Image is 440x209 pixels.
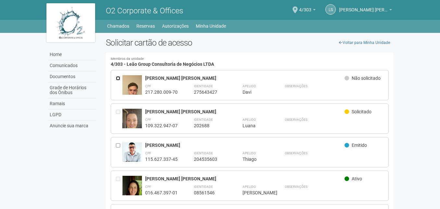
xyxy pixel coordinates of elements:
strong: Identidade [194,185,213,188]
strong: Observações [285,84,308,88]
div: 275643427 [194,89,226,95]
span: Leonardo Silva Leao [339,1,388,12]
a: Minha Unidade [196,21,226,31]
h4: 4/303 - Leão Group Consultoria de Negócios LTDA [111,57,389,67]
span: 4/303 [299,1,311,12]
strong: Identidade [194,84,213,88]
a: Reservas [136,21,155,31]
a: [PERSON_NAME] [PERSON_NAME] [339,8,392,13]
strong: CPF [145,151,151,155]
a: LGPD [48,109,96,120]
span: O2 Corporate & Offices [106,6,183,15]
div: [PERSON_NAME] [PERSON_NAME] [145,176,345,182]
img: user.jpg [122,75,142,110]
img: logo.jpg [46,3,95,42]
div: [PERSON_NAME] [PERSON_NAME] [145,75,345,81]
strong: CPF [145,84,151,88]
span: Emitido [352,143,367,148]
small: Membros da unidade [111,57,389,61]
a: Voltar para Minha Unidade [335,38,394,48]
div: 08561546 [194,190,226,196]
h2: Solicitar cartão de acesso [106,38,394,48]
strong: Identidade [194,151,213,155]
strong: Observações [285,185,308,188]
div: 109.322.947-07 [145,123,178,129]
div: Entre em contato com a Aministração para solicitar o cancelamento ou 2a via [116,109,122,129]
div: 016.467.397-01 [145,190,178,196]
div: 115.627.337-45 [145,156,178,162]
a: Autorizações [162,21,189,31]
img: user.jpg [122,109,142,144]
a: Comunicados [48,60,96,71]
a: Documentos [48,71,96,82]
strong: CPF [145,118,151,121]
div: Entre em contato com a Aministração para solicitar o cancelamento ou 2a via [116,176,122,196]
img: user.jpg [122,142,142,162]
strong: Apelido [243,84,256,88]
strong: Identidade [194,118,213,121]
a: LS [325,4,336,15]
a: 4/303 [299,8,316,13]
a: Home [48,49,96,60]
strong: Observações [285,118,308,121]
div: Luana [243,123,269,129]
strong: Apelido [243,118,256,121]
div: Thiago [243,156,269,162]
a: Ramais [48,98,96,109]
strong: CPF [145,185,151,188]
strong: Apelido [243,151,256,155]
a: Anuncie sua marca [48,120,96,131]
div: 204535603 [194,156,226,162]
div: [PERSON_NAME] [145,142,345,148]
strong: Observações [285,151,308,155]
div: [PERSON_NAME] [PERSON_NAME] [145,109,345,115]
span: Solicitado [352,109,371,114]
div: [PERSON_NAME] [243,190,269,196]
div: 217.280.009-70 [145,89,178,95]
span: Não solicitado [352,76,381,81]
strong: Apelido [243,185,256,188]
a: Grade de Horários dos Ônibus [48,82,96,98]
div: 202688 [194,123,226,129]
span: Ativo [352,176,362,181]
a: Chamados [107,21,129,31]
div: Davi [243,89,269,95]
